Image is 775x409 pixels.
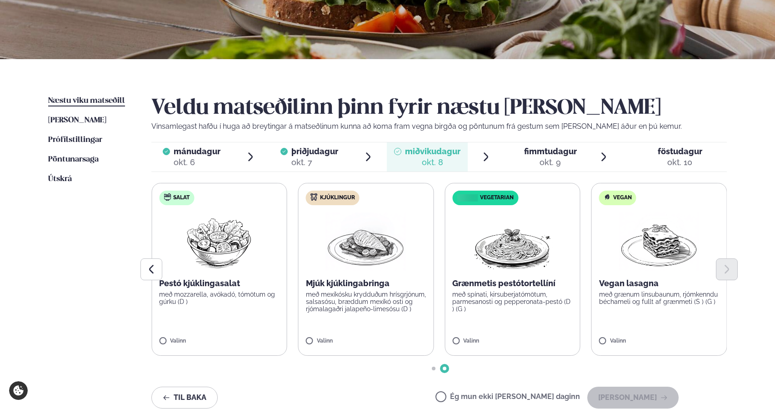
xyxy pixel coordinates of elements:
p: Vinsamlegast hafðu í huga að breytingar á matseðlinum kunna að koma fram vegna birgða og pöntunum... [151,121,727,132]
span: Vegan [613,194,632,202]
p: með mexíkósku krydduðum hrísgrjónum, salsasósu, bræddum mexíkó osti og rjómalagaðri jalapeño-lime... [306,291,426,313]
img: Salad.png [179,212,260,271]
img: Spagetti.png [472,212,552,271]
a: Pöntunarsaga [48,154,99,165]
div: okt. 6 [174,157,220,168]
button: Previous slide [140,258,162,280]
a: Næstu viku matseðill [48,96,125,106]
img: Lasagna.png [619,212,699,271]
span: Vegetarian [480,194,514,202]
img: Vegan.svg [604,193,611,201]
button: Next slide [716,258,738,280]
button: Til baka [151,387,218,409]
span: Næstu viku matseðill [48,97,125,105]
div: okt. 10 [658,157,702,168]
span: miðvikudagur [405,146,460,156]
span: mánudagur [174,146,220,156]
span: Go to slide 1 [432,367,435,370]
a: [PERSON_NAME] [48,115,106,126]
a: Prófílstillingar [48,135,102,146]
span: Prófílstillingar [48,136,102,144]
span: Útskrá [48,175,72,183]
h2: Veldu matseðilinn þinn fyrir næstu [PERSON_NAME] [151,96,727,121]
span: fimmtudagur [524,146,577,156]
div: okt. 7 [291,157,338,168]
span: Go to slide 2 [443,367,446,370]
p: með grænum linsubaunum, rjómkenndu béchameli og fullt af grænmeti (S ) (G ) [599,291,720,305]
span: þriðjudagur [291,146,338,156]
img: Chicken-breast.png [326,212,406,271]
span: Pöntunarsaga [48,156,99,163]
img: chicken.svg [310,193,318,201]
span: Salat [173,194,190,202]
p: Mjúk kjúklingabringa [306,278,426,289]
span: [PERSON_NAME] [48,116,106,124]
img: salad.svg [164,193,171,201]
p: Vegan lasagna [599,278,720,289]
div: okt. 8 [405,157,460,168]
p: með spínati, kirsuberjatómötum, parmesanosti og pepperonata-pestó (D ) (G ) [452,291,573,313]
span: föstudagur [658,146,702,156]
div: okt. 9 [524,157,577,168]
a: Cookie settings [9,381,28,400]
p: Pestó kjúklingasalat [159,278,280,289]
img: icon [455,194,480,202]
p: með mozzarella, avókadó, tómötum og gúrku (D ) [159,291,280,305]
p: Grænmetis pestótortellíní [452,278,573,289]
button: [PERSON_NAME] [587,387,679,409]
a: Útskrá [48,174,72,185]
span: Kjúklingur [320,194,355,202]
